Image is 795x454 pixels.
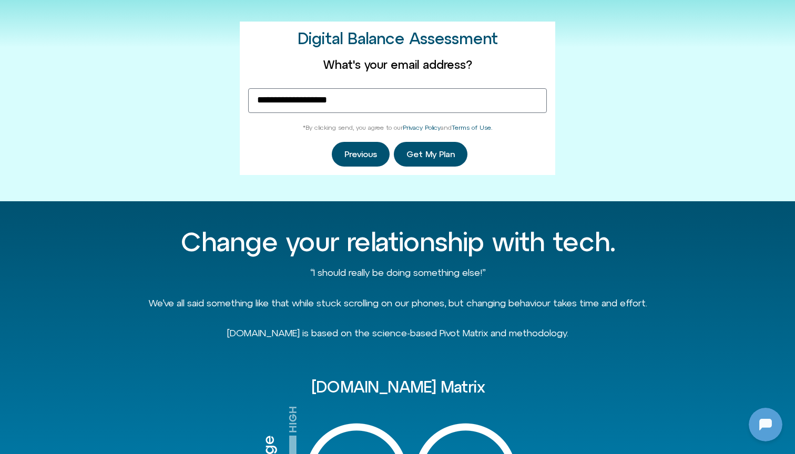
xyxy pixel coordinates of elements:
[30,201,188,226] p: Success — state cleared. What would you like to do next?
[50,301,142,311] a: [URL][DOMAIN_NAME]
[310,267,485,278] span: “I should really be doing something else!”
[3,142,17,157] img: N5FCcHC.png
[30,28,188,66] p: Good to see you. Which one derails you most lately? Choose one: 1) Instagram 2) Email, or type yo...
[166,5,184,23] svg: Restart Conversation Button
[3,3,208,25] button: Expand Header Button
[98,228,697,256] h2: Change your relationship with tech.
[227,327,568,338] span: [DOMAIN_NAME] is based on the science-based Pivot Matrix and methodology.
[98,378,697,396] h2: [DOMAIN_NAME] Matrix
[192,244,199,256] p: hi
[180,335,197,352] svg: Voice Input Button
[394,142,467,167] button: Get My Plan
[406,150,455,159] span: Get My Plan
[30,115,188,152] p: Let’s reset. What’s the ONE phone habit you’ll change first, and the exact action you’ll take in ...
[31,7,161,20] h2: [DOMAIN_NAME]
[148,297,647,308] span: We’ve all said something like that while stuck scrolling on our phones, but changing behaviour ta...
[3,302,17,316] img: N5FCcHC.png
[151,170,199,183] p: //state/reset
[332,142,390,167] button: Previous
[3,56,17,70] img: N5FCcHC.png
[3,215,17,230] img: N5FCcHC.png
[9,5,26,22] img: N5FCcHC.png
[298,30,498,47] h2: Digital Balance Assessment
[30,274,188,312] p: ⚠️ You’ve hit your limit. Want to keep going with [DOMAIN_NAME]? Upgrade here:
[403,124,441,131] a: Privacy Policy
[248,58,547,167] form: Homepage Sign Up
[248,58,547,71] label: What's your email address?
[452,124,492,131] a: Terms of Use.
[18,338,163,349] textarea: Message Input
[184,5,201,23] svg: Close Chatbot Button
[303,124,492,131] span: *By clicking send, you agree to our and
[749,408,782,441] iframe: Botpress
[148,84,199,97] p: //state/reset/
